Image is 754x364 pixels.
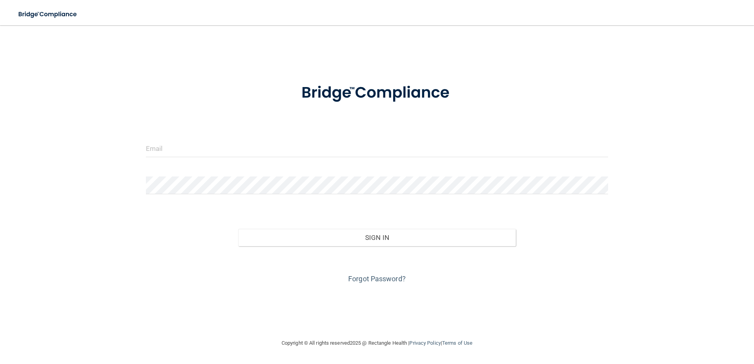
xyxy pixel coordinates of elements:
[442,340,472,346] a: Terms of Use
[238,229,516,246] button: Sign In
[285,72,469,113] img: bridge_compliance_login_screen.278c3ca4.svg
[146,139,608,157] input: Email
[409,340,440,346] a: Privacy Policy
[12,6,84,22] img: bridge_compliance_login_screen.278c3ca4.svg
[348,275,406,283] a: Forgot Password?
[597,144,607,153] keeper-lock: Open Keeper Popup
[233,331,521,356] div: Copyright © All rights reserved 2025 @ Rectangle Health | |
